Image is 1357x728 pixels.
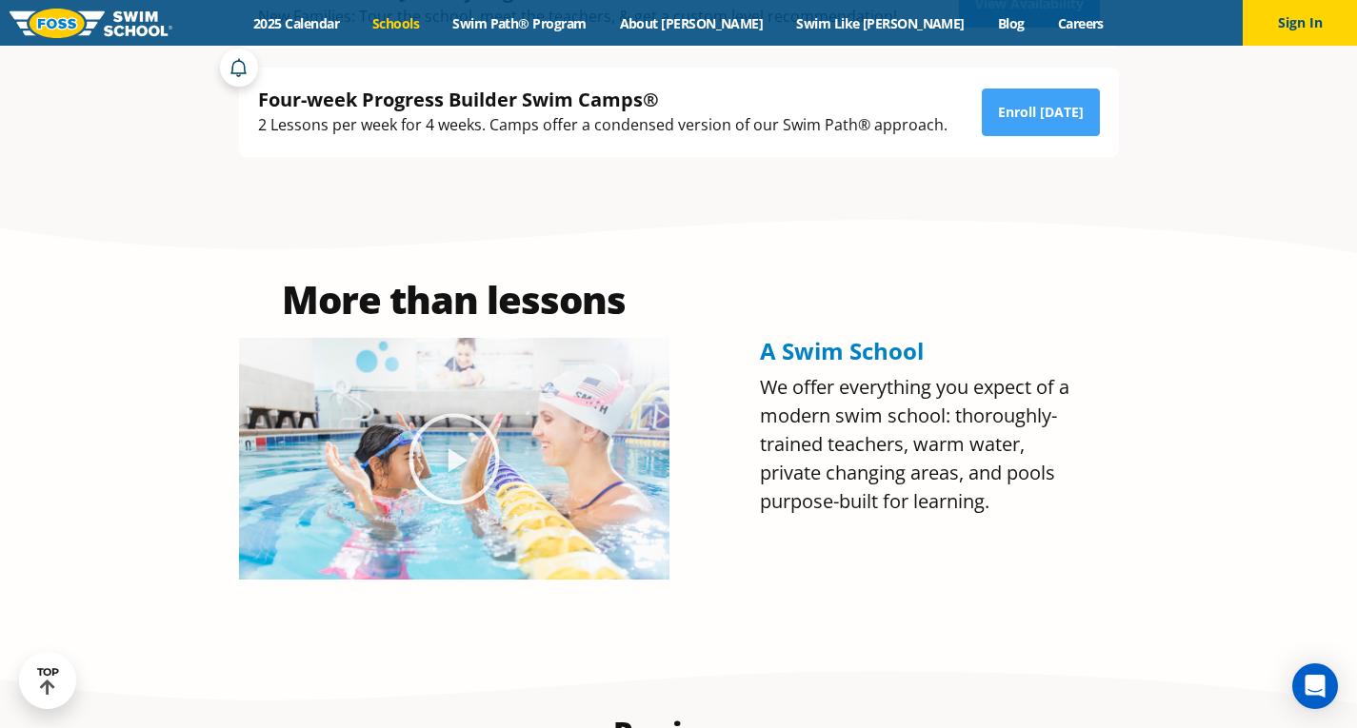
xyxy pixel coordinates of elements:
[258,112,948,138] div: 2 Lessons per week for 4 weeks. Camps offer a condensed version of our Swim Path® approach.
[239,338,669,580] img: Olympian Regan Smith, FOSS
[239,281,669,319] h2: More than lessons
[10,9,172,38] img: FOSS Swim School Logo
[982,89,1100,136] a: Enroll [DATE]
[37,666,59,696] div: TOP
[760,335,924,366] span: A Swim School
[1041,14,1120,32] a: Careers
[780,14,982,32] a: Swim Like [PERSON_NAME]
[603,14,780,32] a: About [PERSON_NAME]
[407,411,502,506] div: Play Video about Olympian Regan Smith, FOSS
[760,374,1069,514] span: We offer everything you expect of a modern swim school: thoroughly-trained teachers, warm water, ...
[258,87,948,112] div: Four-week Progress Builder Swim Camps®
[436,14,603,32] a: Swim Path® Program
[981,14,1041,32] a: Blog
[356,14,436,32] a: Schools
[237,14,356,32] a: 2025 Calendar
[1292,663,1338,709] div: Open Intercom Messenger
